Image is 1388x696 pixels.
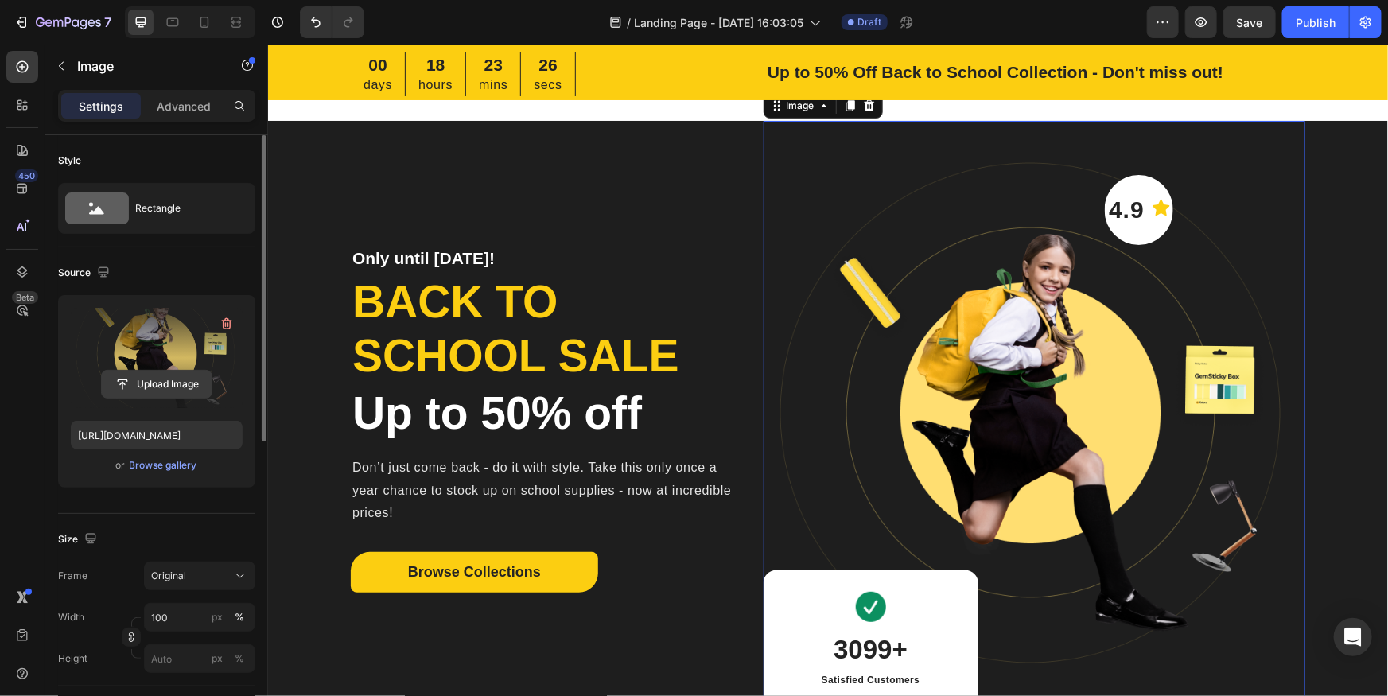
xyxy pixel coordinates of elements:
button: Original [144,562,255,590]
div: px [212,610,223,624]
p: 7 [104,13,111,32]
div: Rectangle [135,190,232,227]
button: Save [1223,6,1276,38]
p: 3099+ [554,585,652,625]
button: px [230,649,249,668]
span: Draft [857,15,881,29]
span: Save [1237,16,1263,29]
button: Browse gallery [129,457,198,473]
span: / [627,14,631,31]
label: Width [58,610,84,624]
div: Open Intercom Messenger [1334,618,1372,656]
button: px [230,608,249,627]
p: Satisfied Customers [554,628,652,643]
input: px% [144,603,255,632]
p: 4.9 [841,156,877,175]
img: Alt Image [496,76,1037,684]
iframe: Design area [268,45,1388,696]
label: Height [58,651,87,666]
button: 7 [6,6,119,38]
button: % [208,649,227,668]
button: Upload Image [101,370,212,399]
div: Beta [12,291,38,304]
span: or [116,456,126,475]
div: Source [58,262,113,284]
div: % [235,610,244,624]
div: Browse gallery [130,458,197,472]
input: https://example.com/image.jpg [71,421,243,449]
button: % [208,608,227,627]
span: Original [151,569,186,583]
button: Publish [1282,6,1349,38]
p: Advanced [157,98,211,115]
div: Publish [1296,14,1336,31]
p: Image [77,56,212,76]
div: px [212,651,223,666]
div: Style [58,154,81,168]
div: Undo/Redo [300,6,364,38]
span: Landing Page - [DATE] 16:03:05 [634,14,803,31]
img: Alt Image [588,547,618,577]
label: Frame [58,569,87,583]
p: Settings [79,98,123,115]
div: % [235,651,244,666]
div: Image [515,54,550,68]
div: Size [58,529,100,550]
div: 450 [15,169,38,182]
input: px% [144,644,255,673]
